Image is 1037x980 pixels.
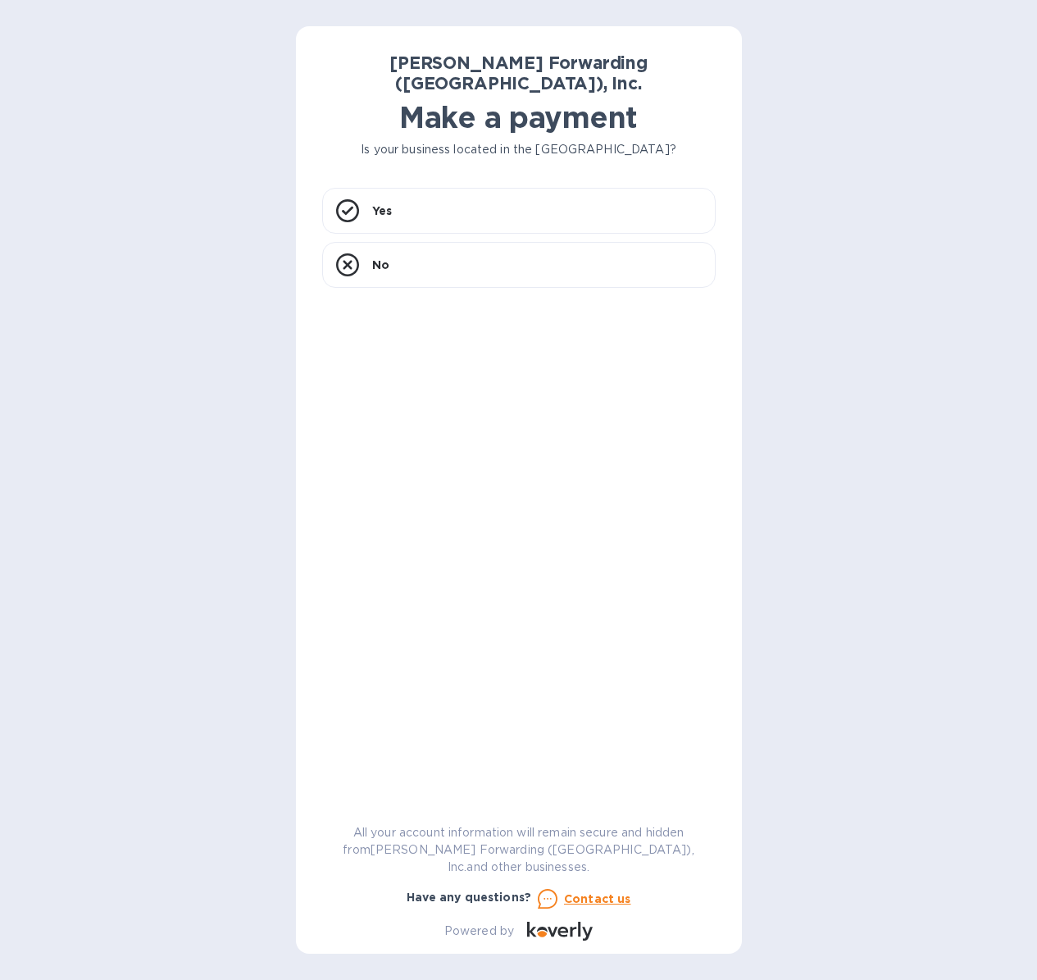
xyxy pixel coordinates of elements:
p: Is your business located in the [GEOGRAPHIC_DATA]? [322,141,716,158]
u: Contact us [564,892,631,905]
p: No [372,257,389,273]
p: Powered by [444,923,514,940]
b: Have any questions? [407,891,532,904]
h1: Make a payment [322,100,716,134]
p: Yes [372,203,392,219]
b: [PERSON_NAME] Forwarding ([GEOGRAPHIC_DATA]), Inc. [389,52,648,93]
p: All your account information will remain secure and hidden from [PERSON_NAME] Forwarding ([GEOGRA... [322,824,716,876]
